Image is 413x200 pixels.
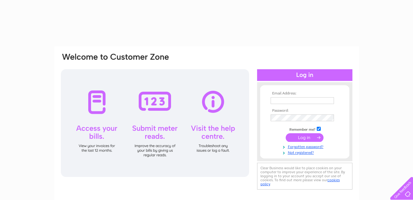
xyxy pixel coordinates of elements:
[271,143,340,149] a: Forgotten password?
[286,133,324,142] input: Submit
[269,126,340,132] td: Remember me?
[269,109,340,113] th: Password:
[257,163,352,190] div: Clear Business would like to place cookies on your computer to improve your experience of the sit...
[271,149,340,155] a: Not registered?
[269,91,340,96] th: Email Address:
[260,178,340,186] a: cookies policy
